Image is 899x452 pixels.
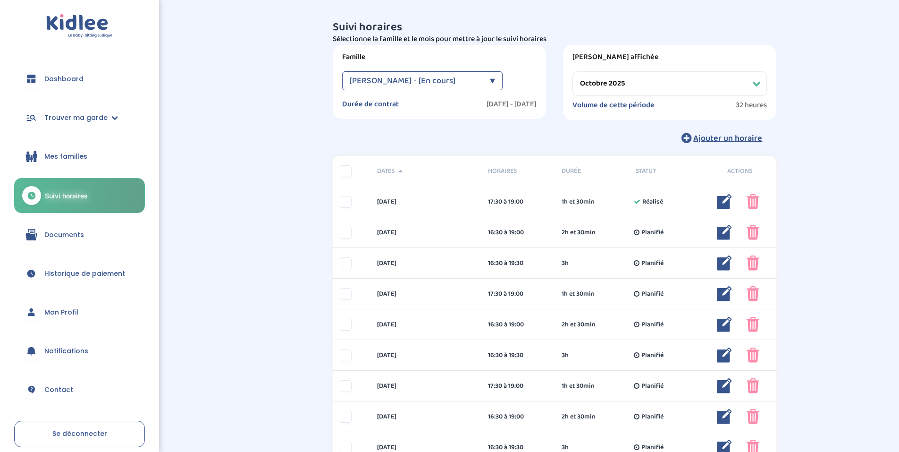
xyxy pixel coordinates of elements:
[747,317,759,332] img: poubelle_rose.png
[14,256,145,290] a: Historique de paiement
[641,258,664,268] span: Planifié
[14,178,145,213] a: Suivi horaires
[14,373,145,407] a: Contact
[44,385,73,395] span: Contact
[562,350,569,360] span: 3h
[14,62,145,96] a: Dashboard
[693,132,762,145] span: Ajouter un horaire
[717,286,732,301] img: modifier_bleu.png
[562,228,596,238] span: 2h et 30min
[370,258,481,268] div: [DATE]
[747,286,759,301] img: poubelle_rose.png
[488,228,548,238] div: 16:30 à 19:00
[747,378,759,393] img: poubelle_rose.png
[370,166,481,176] div: Dates
[488,166,548,176] span: Horaires
[736,101,767,110] span: 32 heures
[350,71,455,90] span: [PERSON_NAME] - [En cours]
[487,100,537,109] label: [DATE] - [DATE]
[641,228,664,238] span: Planifié
[747,409,759,424] img: poubelle_rose.png
[488,350,548,360] div: 16:30 à 19:30
[342,52,537,62] label: Famille
[44,74,84,84] span: Dashboard
[717,409,732,424] img: modifier_bleu.png
[562,381,595,391] span: 1h et 30min
[370,412,481,422] div: [DATE]
[488,381,548,391] div: 17:30 à 19:00
[488,412,548,422] div: 16:30 à 19:00
[44,152,87,162] span: Mes familles
[703,166,777,176] div: Actions
[747,225,759,240] img: poubelle_rose.png
[642,197,663,207] span: Réalisé
[333,21,776,34] h3: Suivi horaires
[44,269,125,279] span: Historique de paiement
[572,52,767,62] label: [PERSON_NAME] affichée
[572,101,655,110] label: Volume de cette période
[14,334,145,368] a: Notifications
[488,320,548,330] div: 16:30 à 19:00
[52,429,107,438] span: Se déconnecter
[641,289,664,299] span: Planifié
[717,378,732,393] img: modifier_bleu.png
[490,71,495,90] div: ▼
[370,289,481,299] div: [DATE]
[717,194,732,209] img: modifier_bleu.png
[667,128,776,148] button: Ajouter un horaire
[46,14,113,38] img: logo.svg
[44,346,88,356] span: Notifications
[370,350,481,360] div: [DATE]
[562,289,595,299] span: 1h et 30min
[45,191,88,201] span: Suivi horaires
[641,320,664,330] span: Planifié
[629,166,703,176] div: Statut
[14,295,145,329] a: Mon Profil
[717,317,732,332] img: modifier_bleu.png
[333,34,776,45] p: Sélectionne la famille et le mois pour mettre à jour le suivi horaires
[747,348,759,363] img: poubelle_rose.png
[641,412,664,422] span: Planifié
[370,320,481,330] div: [DATE]
[562,197,595,207] span: 1h et 30min
[44,307,78,317] span: Mon Profil
[44,113,108,123] span: Trouver ma garde
[14,218,145,252] a: Documents
[14,139,145,173] a: Mes familles
[747,256,759,271] img: poubelle_rose.png
[641,381,664,391] span: Planifié
[370,228,481,238] div: [DATE]
[562,258,569,268] span: 3h
[747,194,759,209] img: poubelle_rose.png
[370,197,481,207] div: [DATE]
[488,197,548,207] div: 17:30 à 19:00
[641,350,664,360] span: Planifié
[717,225,732,240] img: modifier_bleu.png
[562,320,596,330] span: 2h et 30min
[44,230,84,240] span: Documents
[370,381,481,391] div: [DATE]
[488,258,548,268] div: 16:30 à 19:30
[14,421,145,447] a: Se déconnecter
[717,348,732,363] img: modifier_bleu.png
[562,412,596,422] span: 2h et 30min
[717,256,732,271] img: modifier_bleu.png
[342,100,399,109] label: Durée de contrat
[555,166,629,176] div: Durée
[14,101,145,135] a: Trouver ma garde
[488,289,548,299] div: 17:30 à 19:00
